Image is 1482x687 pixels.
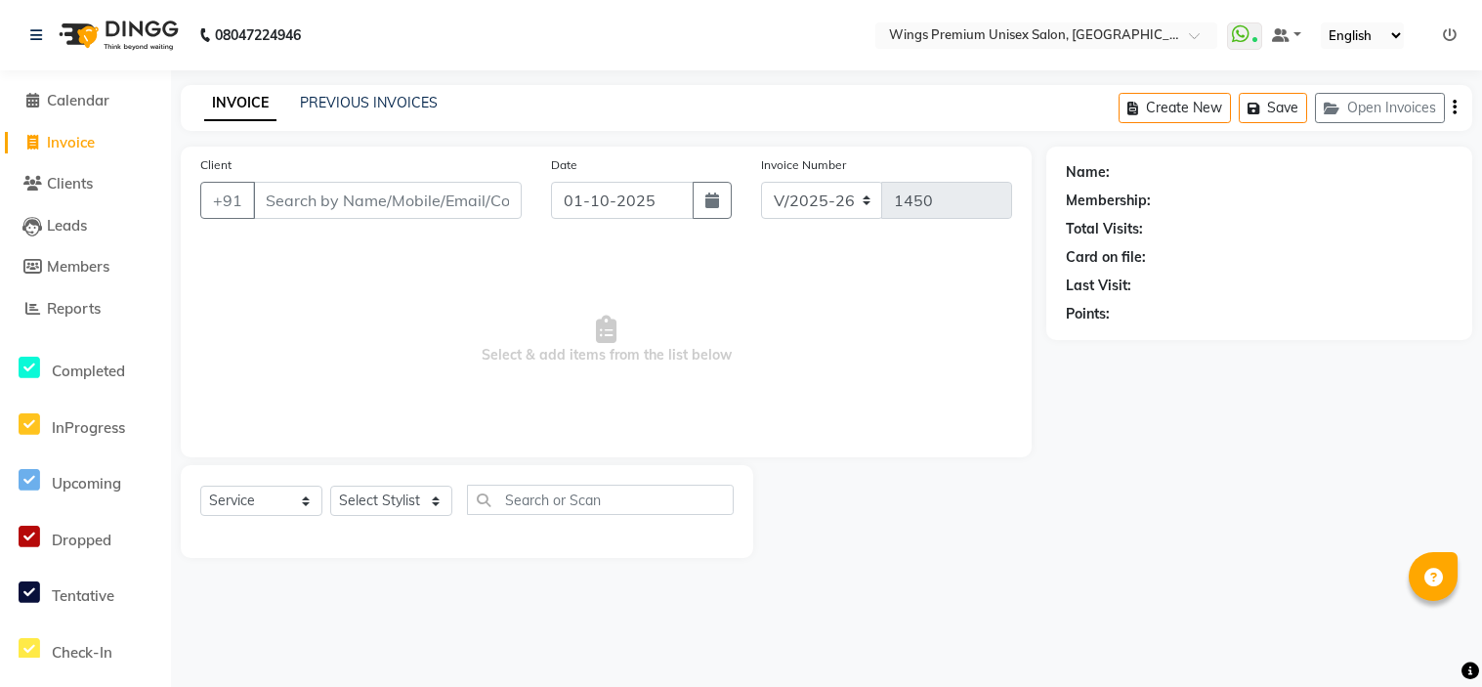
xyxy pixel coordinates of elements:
[52,474,121,493] span: Upcoming
[5,298,166,321] a: Reports
[200,156,232,174] label: Client
[204,86,276,121] a: INVOICE
[1066,219,1143,239] div: Total Visits:
[5,215,166,237] a: Leads
[1239,93,1307,123] button: Save
[5,173,166,195] a: Clients
[52,362,125,380] span: Completed
[47,133,95,151] span: Invoice
[1119,93,1231,123] button: Create New
[300,94,438,111] a: PREVIOUS INVOICES
[215,8,301,63] b: 08047224946
[200,242,1012,438] span: Select & add items from the list below
[1066,247,1146,268] div: Card on file:
[551,156,577,174] label: Date
[467,485,734,515] input: Search or Scan
[1066,304,1110,324] div: Points:
[1066,191,1151,211] div: Membership:
[200,182,255,219] button: +91
[52,531,111,549] span: Dropped
[5,90,166,112] a: Calendar
[5,256,166,279] a: Members
[47,299,101,318] span: Reports
[1315,93,1445,123] button: Open Invoices
[47,91,109,109] span: Calendar
[5,132,166,154] a: Invoice
[761,156,846,174] label: Invoice Number
[52,643,112,662] span: Check-In
[47,257,109,276] span: Members
[1066,276,1131,296] div: Last Visit:
[1400,609,1462,667] iframe: chat widget
[50,8,184,63] img: logo
[253,182,522,219] input: Search by Name/Mobile/Email/Code
[52,586,114,605] span: Tentative
[52,418,125,437] span: InProgress
[47,216,87,235] span: Leads
[1066,162,1110,183] div: Name:
[47,174,93,193] span: Clients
